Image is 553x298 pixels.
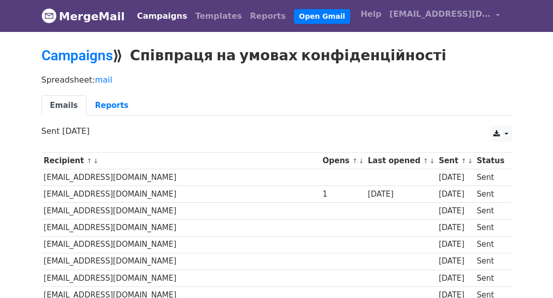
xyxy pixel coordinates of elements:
[474,153,506,169] th: Status
[439,189,472,200] div: [DATE]
[41,47,113,64] a: Campaigns
[474,253,506,270] td: Sent
[41,74,512,85] p: Spreadsheet:
[87,95,137,116] a: Reports
[439,239,472,250] div: [DATE]
[386,4,504,28] a: [EMAIL_ADDRESS][DOMAIN_NAME]
[41,126,512,136] p: Sent [DATE]
[474,169,506,186] td: Sent
[439,172,472,183] div: [DATE]
[133,6,191,26] a: Campaigns
[41,6,125,27] a: MergeMail
[439,273,472,284] div: [DATE]
[41,203,320,219] td: [EMAIL_ADDRESS][DOMAIN_NAME]
[294,9,350,24] a: Open Gmail
[87,157,92,165] a: ↑
[246,6,290,26] a: Reports
[352,157,358,165] a: ↑
[474,270,506,286] td: Sent
[93,157,99,165] a: ↓
[41,47,512,64] h2: ⟫ Співпраця на умовах конфіденційності
[474,219,506,236] td: Sent
[439,222,472,234] div: [DATE]
[41,253,320,270] td: [EMAIL_ADDRESS][DOMAIN_NAME]
[41,169,320,186] td: [EMAIL_ADDRESS][DOMAIN_NAME]
[95,75,112,85] a: mail
[423,157,429,165] a: ↑
[357,4,386,24] a: Help
[41,270,320,286] td: [EMAIL_ADDRESS][DOMAIN_NAME]
[439,255,472,267] div: [DATE]
[474,203,506,219] td: Sent
[436,153,474,169] th: Sent
[368,189,434,200] div: [DATE]
[41,95,87,116] a: Emails
[41,236,320,253] td: [EMAIL_ADDRESS][DOMAIN_NAME]
[430,157,435,165] a: ↓
[461,157,466,165] a: ↑
[474,236,506,253] td: Sent
[467,157,473,165] a: ↓
[320,153,366,169] th: Opens
[191,6,246,26] a: Templates
[41,8,57,23] img: MergeMail logo
[474,186,506,203] td: Sent
[359,157,364,165] a: ↓
[41,219,320,236] td: [EMAIL_ADDRESS][DOMAIN_NAME]
[390,8,491,20] span: [EMAIL_ADDRESS][DOMAIN_NAME]
[323,189,363,200] div: 1
[41,153,320,169] th: Recipient
[439,205,472,217] div: [DATE]
[365,153,436,169] th: Last opened
[41,186,320,203] td: [EMAIL_ADDRESS][DOMAIN_NAME]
